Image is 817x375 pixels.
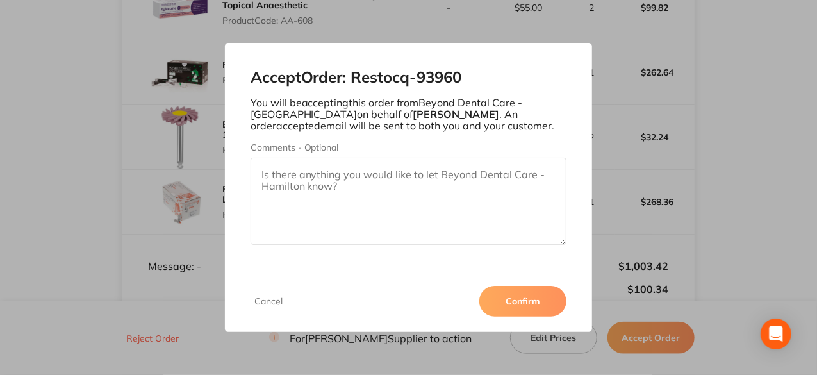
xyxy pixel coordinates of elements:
button: Cancel [251,296,286,307]
label: Comments - Optional [251,142,567,153]
b: [PERSON_NAME] [413,108,500,121]
p: You will be accepting this order from Beyond Dental Care - [GEOGRAPHIC_DATA] on behalf of . An or... [251,97,567,132]
button: Confirm [479,286,566,317]
h2: Accept Order: Restocq- 93960 [251,69,567,87]
div: Open Intercom Messenger [761,319,791,349]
